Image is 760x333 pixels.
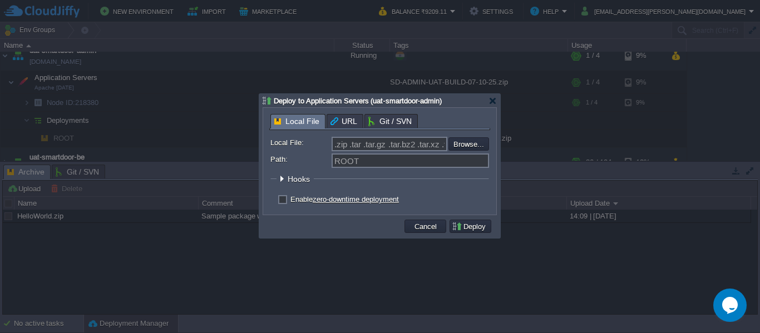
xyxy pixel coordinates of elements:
[713,289,749,322] iframe: chat widget
[330,115,357,128] span: URL
[411,221,440,231] button: Cancel
[270,153,330,165] label: Path:
[452,221,489,231] button: Deploy
[290,195,399,203] label: Enable
[274,97,442,105] span: Deploy to Application Servers (uat-smartdoor-admin)
[313,195,399,203] a: zero-downtime deployment
[288,175,313,183] span: Hooks
[274,115,319,128] span: Local File
[270,137,330,148] label: Local File:
[368,115,412,128] span: Git / SVN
